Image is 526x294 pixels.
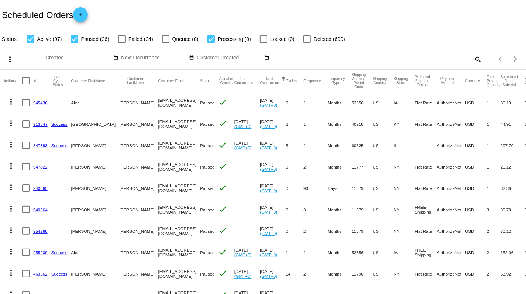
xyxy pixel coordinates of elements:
mat-cell: [EMAIL_ADDRESS][DOMAIN_NAME] [158,135,200,156]
span: Paused [200,122,214,127]
mat-cell: [DATE] [260,220,286,242]
mat-cell: 53.92 [501,263,525,284]
mat-cell: [PERSON_NAME] [119,92,158,113]
mat-cell: FREE Shipping [415,199,437,220]
button: Change sorting for CustomerLastName [119,77,151,85]
h2: Scheduled Orders [2,7,88,22]
mat-cell: 11777 [352,156,373,177]
mat-cell: [PERSON_NAME] [71,177,120,199]
span: Queued (0) [172,35,199,44]
mat-cell: USD [465,220,487,242]
mat-cell: AuthorizeNet [437,177,465,199]
mat-cell: [PERSON_NAME] [119,220,158,242]
mat-icon: more_vert [7,247,16,256]
button: Change sorting for Cycles [286,79,297,83]
mat-cell: USD [465,156,487,177]
span: Processing (0) [218,35,251,44]
a: (GMT+0) [260,103,278,107]
a: (GMT+0) [234,274,252,279]
mat-cell: [DATE] [260,263,286,284]
mat-cell: [DATE] [260,113,286,135]
a: Success [51,122,68,127]
mat-icon: more_vert [7,140,16,149]
mat-icon: more_vert [7,226,16,235]
a: (GMT+0) [260,124,278,129]
span: Paused [200,143,214,148]
a: (GMT+0) [260,231,278,236]
button: Change sorting for PaymentMethod.Type [437,77,458,85]
mat-cell: [EMAIL_ADDRESS][DOMAIN_NAME] [158,92,200,113]
mat-cell: 14 [286,263,303,284]
span: Paused [200,207,214,212]
mat-cell: Months [327,242,351,263]
mat-cell: 99.78 [501,199,525,220]
mat-cell: 152.06 [501,242,525,263]
a: (GMT+0) [234,145,252,150]
mat-cell: AuthorizeNet [437,263,465,284]
mat-cell: [DATE] [260,199,286,220]
button: Change sorting for ShippingCountry [373,77,387,85]
mat-cell: 1 [487,92,501,113]
mat-cell: [DATE] [260,156,286,177]
mat-cell: USD [465,92,487,113]
mat-icon: date_range [189,55,194,61]
mat-cell: 11790 [352,263,373,284]
a: 945436 [33,100,48,105]
span: Paused [200,250,214,255]
mat-cell: Flat Rate [415,263,437,284]
span: Paused (26) [81,35,109,44]
mat-cell: Months [327,156,351,177]
mat-cell: [PERSON_NAME] [119,199,158,220]
mat-cell: [PERSON_NAME] [119,156,158,177]
button: Next page [508,52,523,66]
mat-cell: Months [327,263,351,284]
mat-cell: 2 [487,220,501,242]
mat-icon: date_range [265,55,270,61]
mat-cell: Flat Rate [415,220,437,242]
button: Previous page [494,52,508,66]
input: Next Occurrence [121,55,188,61]
mat-cell: [DATE] [234,242,260,263]
mat-cell: 1 [487,113,501,135]
mat-icon: more_vert [7,97,16,106]
mat-cell: 0 [286,220,303,242]
span: Failed (24) [128,35,153,44]
mat-cell: AuthorizeNet [437,92,465,113]
mat-cell: [DATE] [234,135,260,156]
mat-cell: [PERSON_NAME] [119,177,158,199]
a: Success [51,271,68,276]
mat-icon: more_vert [7,183,16,192]
mat-cell: [DATE] [260,92,286,113]
mat-cell: US [373,92,394,113]
a: (GMT+0) [260,145,278,150]
mat-header-cell: Actions [4,70,22,92]
mat-cell: [DATE] [260,135,286,156]
mat-cell: NY [394,220,415,242]
mat-cell: Alea [71,92,120,113]
mat-cell: [PERSON_NAME] [71,220,120,242]
mat-icon: check [219,269,227,278]
mat-cell: IA [394,242,415,263]
mat-cell: AuthorizeNet [437,199,465,220]
mat-cell: 1 [303,135,327,156]
mat-cell: [EMAIL_ADDRESS][DOMAIN_NAME] [158,263,200,284]
mat-cell: 70.12 [501,220,525,242]
mat-cell: [PERSON_NAME] [71,199,120,220]
mat-cell: 2 [487,242,501,263]
button: Change sorting for FrequencyType [327,77,345,85]
mat-cell: Flat Rate [415,156,437,177]
a: (GMT+0) [260,188,278,193]
span: Locked (0) [270,35,295,44]
mat-cell: [EMAIL_ADDRESS][DOMAIN_NAME] [158,199,200,220]
mat-icon: more_vert [7,269,16,277]
mat-icon: check [219,205,227,214]
mat-cell: 80.10 [501,92,525,113]
button: Change sorting for NextOccurrenceUtc [260,77,279,85]
a: Success [51,250,68,255]
span: Paused [200,186,214,191]
mat-cell: 5 [286,135,303,156]
mat-cell: 207.70 [501,135,525,156]
mat-cell: 1 [303,92,327,113]
button: Change sorting for ShippingPostcode [352,73,366,89]
a: 940664 [33,207,48,212]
